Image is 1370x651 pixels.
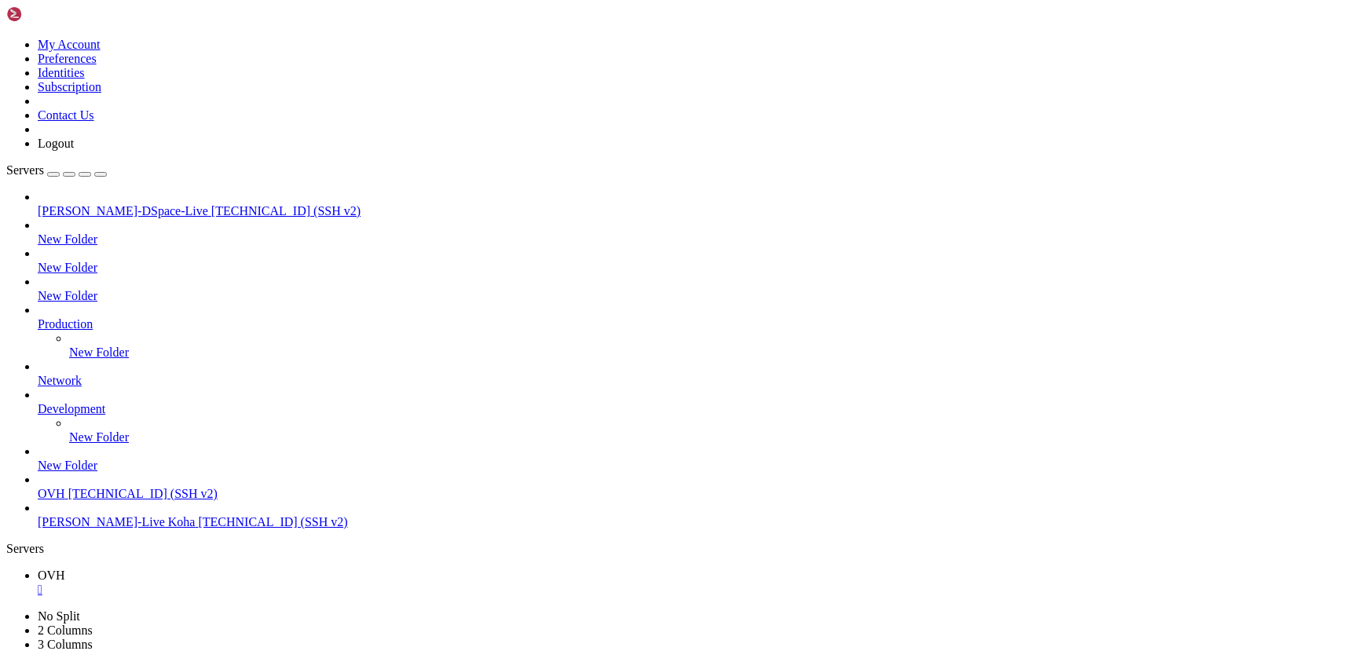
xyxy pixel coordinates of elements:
[69,346,1364,360] a: New Folder
[38,289,97,302] span: New Folder
[38,473,1364,501] li: OVH [TECHNICAL_ID] (SSH v2)
[38,624,93,637] a: 2 Columns
[38,459,97,472] span: New Folder
[69,331,1364,360] li: New Folder
[38,360,1364,388] li: Network
[38,204,1364,218] a: [PERSON_NAME]-DSpace-Live [TECHNICAL_ID] (SSH v2)
[69,346,129,359] span: New Folder
[38,487,65,500] span: OVH
[38,317,93,331] span: Production
[38,80,101,93] a: Subscription
[38,247,1364,275] li: New Folder
[38,190,1364,218] li: [PERSON_NAME]-DSpace-Live [TECHNICAL_ID] (SSH v2)
[6,542,1364,556] div: Servers
[38,501,1364,529] li: [PERSON_NAME]-Live Koha [TECHNICAL_ID] (SSH v2)
[38,444,1364,473] li: New Folder
[38,515,1364,529] a: [PERSON_NAME]-Live Koha [TECHNICAL_ID] (SSH v2)
[38,515,195,528] span: [PERSON_NAME]-Live Koha
[38,232,97,246] span: New Folder
[38,609,80,623] a: No Split
[38,108,94,122] a: Contact Us
[69,416,1364,444] li: New Folder
[38,374,1364,388] a: Network
[6,6,97,22] img: Shellngn
[38,317,1364,331] a: Production
[38,218,1364,247] li: New Folder
[38,204,208,218] span: [PERSON_NAME]-DSpace-Live
[38,374,82,387] span: Network
[69,430,1364,444] a: New Folder
[38,459,1364,473] a: New Folder
[38,402,105,415] span: Development
[211,204,361,218] span: [TECHNICAL_ID] (SSH v2)
[38,388,1364,444] li: Development
[38,487,1364,501] a: OVH [TECHNICAL_ID] (SSH v2)
[38,638,93,651] a: 3 Columns
[38,275,1364,303] li: New Folder
[6,163,44,177] span: Servers
[38,232,1364,247] a: New Folder
[38,66,85,79] a: Identities
[68,487,218,500] span: [TECHNICAL_ID] (SSH v2)
[38,402,1364,416] a: Development
[38,261,97,274] span: New Folder
[38,261,1364,275] a: New Folder
[38,569,65,582] span: OVH
[69,430,129,444] span: New Folder
[38,137,74,150] a: Logout
[38,52,97,65] a: Preferences
[38,569,1364,597] a: OVH
[38,583,1364,597] a: 
[38,303,1364,360] li: Production
[6,163,107,177] a: Servers
[198,515,347,528] span: [TECHNICAL_ID] (SSH v2)
[38,289,1364,303] a: New Folder
[38,38,101,51] a: My Account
